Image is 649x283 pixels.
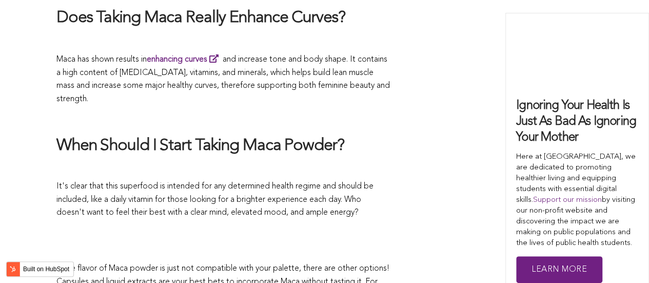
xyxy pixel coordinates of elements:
[147,55,223,64] a: enhancing curves
[56,182,373,217] span: It's clear that this superfood is intended for any determined health regime and should be include...
[598,234,649,283] iframe: Chat Widget
[19,262,73,276] label: Built on HubSpot
[56,8,390,29] h2: Does Taking Maca Really Enhance Curves?
[6,261,74,277] button: Built on HubSpot
[7,263,19,275] img: HubSpot sprocket logo
[56,136,390,157] h2: When Should I Start Taking Maca Powder?
[56,55,390,103] span: Maca has shown results in and increase tone and body shape. It contains a high content of [MEDICA...
[147,55,207,64] strong: enhancing curves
